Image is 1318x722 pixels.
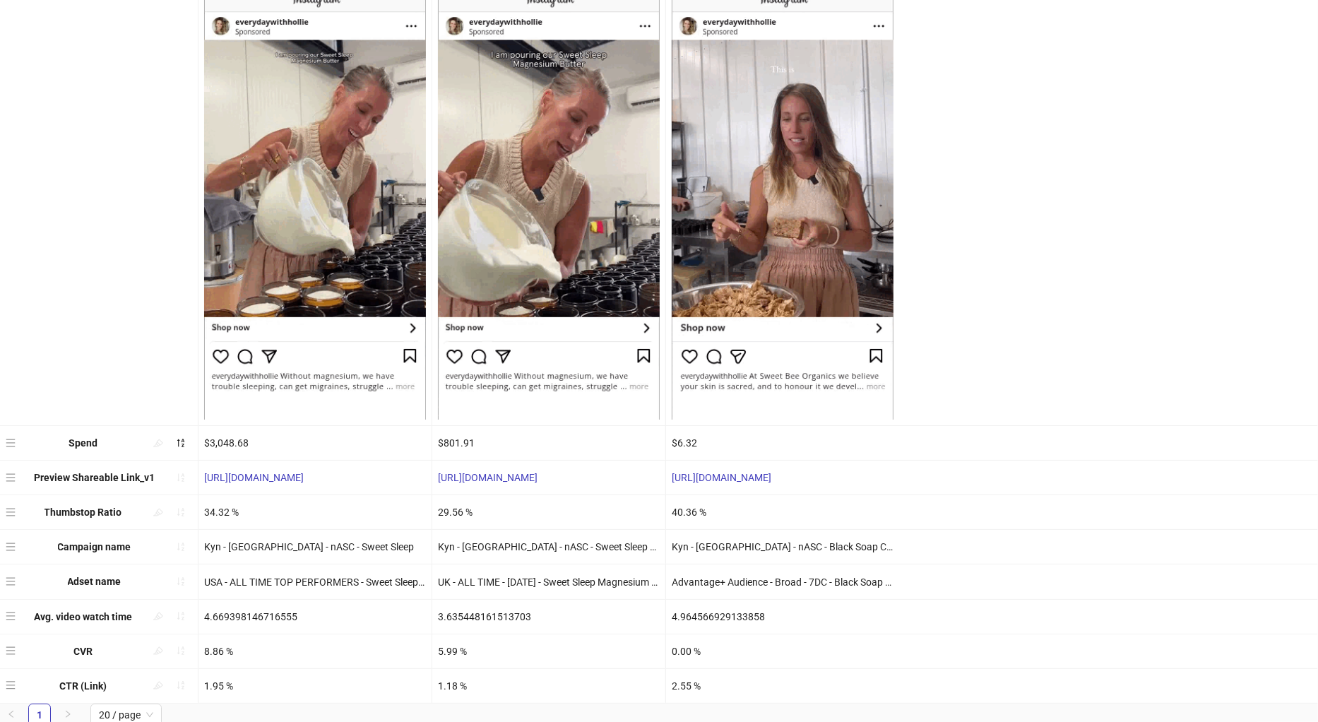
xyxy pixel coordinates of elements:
[432,530,665,564] div: Kyn - [GEOGRAPHIC_DATA] - nASC - Sweet Sleep Magnesium Butter
[666,564,899,598] div: Advantage+ Audience - Broad - 7DC - Black Soap Cleanser - 37.99
[666,530,899,564] div: Kyn - [GEOGRAPHIC_DATA] - nASC - Black Soap Cleanser
[153,646,163,656] span: highlight
[176,611,186,621] span: sort-ascending
[432,600,665,634] div: 3.635448161513703
[69,437,97,449] b: Spend
[198,530,432,564] div: Kyn - [GEOGRAPHIC_DATA] - nASC - Sweet Sleep
[432,634,665,668] div: 5.99 %
[666,426,899,460] div: $6.32
[6,605,19,628] div: menu
[176,646,186,656] span: sort-ascending
[176,438,186,448] span: sort-descending
[153,680,163,690] span: highlight
[198,600,432,634] div: 4.669398146716555
[6,611,16,621] span: menu
[432,426,665,460] div: $801.91
[68,576,121,587] b: Adset name
[6,680,16,690] span: menu
[6,576,16,586] span: menu
[438,472,538,483] a: [URL][DOMAIN_NAME]
[6,507,16,517] span: menu
[204,472,304,483] a: [URL][DOMAIN_NAME]
[666,634,899,668] div: 0.00 %
[432,495,665,529] div: 29.56 %
[176,542,186,552] span: sort-ascending
[176,576,186,586] span: sort-ascending
[34,611,132,622] b: Avg. video watch time
[7,710,16,718] span: left
[153,438,163,448] span: highlight
[198,634,432,668] div: 8.86 %
[59,680,107,692] b: CTR (Link)
[6,646,16,656] span: menu
[198,564,432,598] div: USA - ALL TIME TOP PERFORMERS - Sweet Sleep Magnesium Butter
[176,680,186,690] span: sort-ascending
[153,507,163,517] span: highlight
[176,507,186,517] span: sort-ascending
[6,535,19,558] div: menu
[44,507,122,518] b: Thumbstop Ratio
[6,542,16,552] span: menu
[6,432,19,454] div: menu
[176,473,186,483] span: sort-ascending
[153,611,163,621] span: highlight
[198,495,432,529] div: 34.32 %
[6,570,19,593] div: menu
[198,669,432,703] div: 1.95 %
[6,438,16,448] span: menu
[432,564,665,598] div: UK - ALL TIME - [DATE] - Sweet Sleep Magnesium Butter
[666,669,899,703] div: 2.55 %
[73,646,93,657] b: CVR
[64,710,72,718] span: right
[672,472,771,483] a: [URL][DOMAIN_NAME]
[432,669,665,703] div: 1.18 %
[6,640,19,663] div: menu
[6,675,19,697] div: menu
[6,501,19,523] div: menu
[6,466,19,489] div: menu
[58,541,131,552] b: Campaign name
[666,495,899,529] div: 40.36 %
[666,600,899,634] div: 4.964566929133858
[6,473,16,483] span: menu
[198,426,432,460] div: $3,048.68
[34,472,155,483] b: Preview Shareable Link_v1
